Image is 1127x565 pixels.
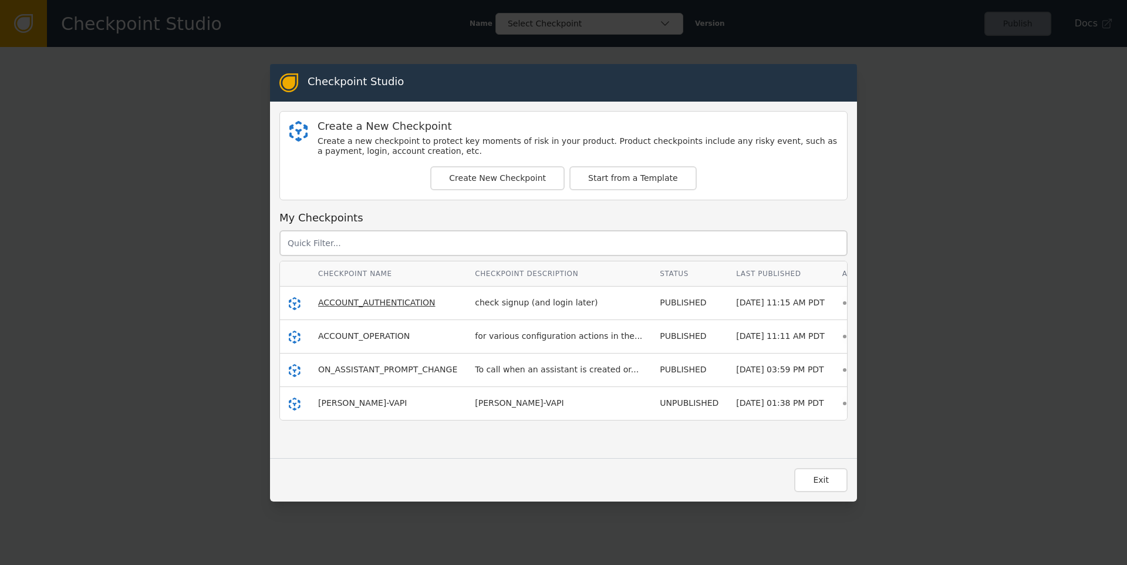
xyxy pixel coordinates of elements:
[834,261,885,287] th: Actions
[736,397,824,409] div: [DATE] 01:38 PM PDT
[309,261,466,287] th: Checkpoint Name
[318,121,838,132] div: Create a New Checkpoint
[736,297,824,309] div: [DATE] 11:15 AM PDT
[318,365,457,374] span: ON_ASSISTANT_PROMPT_CHANGE
[736,330,824,342] div: [DATE] 11:11 AM PDT
[430,166,565,190] button: Create New Checkpoint
[466,261,651,287] th: Checkpoint Description
[318,298,436,307] span: ACCOUNT_AUTHENTICATION
[475,298,598,307] span: check signup (and login later)
[279,230,848,256] input: Quick Filter...
[318,136,838,157] div: Create a new checkpoint to protect key moments of risk in your product. Product checkpoints inclu...
[318,398,407,408] span: [PERSON_NAME]-VAPI
[318,331,410,341] span: ACCOUNT_OPERATION
[475,330,642,342] div: for various configuration actions in the...
[660,364,718,376] div: PUBLISHED
[660,297,718,309] div: PUBLISHED
[569,166,697,190] button: Start from a Template
[660,397,718,409] div: UNPUBLISHED
[660,330,718,342] div: PUBLISHED
[308,73,404,92] div: Checkpoint Studio
[794,468,848,492] button: Exit
[475,364,639,376] div: To call when an assistant is created or...
[279,210,848,226] div: My Checkpoints
[727,261,833,287] th: Last Published
[475,398,563,408] span: [PERSON_NAME]-VAPI
[651,261,727,287] th: Status
[736,364,824,376] div: [DATE] 03:59 PM PDT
